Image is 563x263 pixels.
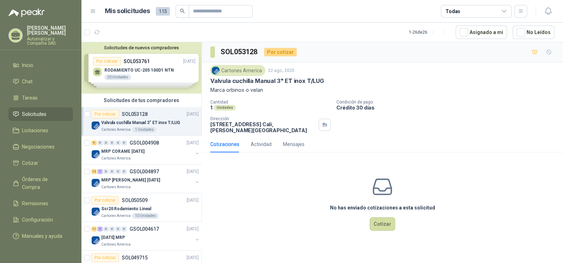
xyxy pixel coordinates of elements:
[91,139,200,161] a: 9 0 0 0 0 0 GSOL004908[DATE] Company LogoMRP CORAME [DATE]Cartones America
[370,217,395,231] button: Cotizar
[91,179,100,187] img: Company Logo
[513,26,555,39] button: No Leídos
[210,105,212,111] p: 1
[187,254,199,261] p: [DATE]
[122,112,148,117] p: SOL053128
[84,45,199,50] button: Solicitudes de nuevos compradores
[101,148,144,155] p: MRP CORAME [DATE]
[101,234,125,241] p: [DATE] MRP
[91,150,100,158] img: Company Logo
[283,140,305,148] div: Mensajes
[101,184,131,190] p: Cartones America
[22,232,62,240] span: Manuales y ayuda
[22,143,55,151] span: Negociaciones
[97,169,103,174] div: 7
[130,169,159,174] p: GSOL004897
[187,140,199,146] p: [DATE]
[8,156,73,170] a: Cotizar
[8,140,73,153] a: Negociaciones
[210,77,324,85] p: Valvula cuchilla Manual 3" ET inox T/LUG
[22,159,38,167] span: Cotizar
[101,206,151,212] p: Ssr20 Rodamiento Lineal
[91,121,100,130] img: Company Logo
[264,48,297,56] div: Por cotizar
[156,7,170,16] span: 115
[22,175,66,191] span: Órdenes de Compra
[91,226,97,231] div: 11
[109,169,115,174] div: 0
[91,140,97,145] div: 9
[101,127,131,133] p: Cartones America
[91,169,97,174] div: 12
[330,204,435,212] h3: No has enviado cotizaciones a esta solicitud
[8,75,73,88] a: Chat
[180,9,185,13] span: search
[409,27,450,38] div: 1 - 26 de 26
[122,255,148,260] p: SOL049715
[22,110,46,118] span: Solicitudes
[187,111,199,118] p: [DATE]
[109,140,115,145] div: 0
[101,119,180,126] p: Valvula cuchilla Manual 3" ET inox T/LUG
[132,213,159,219] div: 10 Unidades
[22,200,48,207] span: Remisiones
[115,169,121,174] div: 0
[101,213,131,219] p: Cartones America
[130,140,159,145] p: GSOL004908
[121,226,127,231] div: 0
[81,42,201,94] div: Solicitudes de nuevos compradoresPor cotizarSOL053761[DATE] RODAMIENTO UC-205 100D1 NTN20 Unidade...
[115,226,121,231] div: 0
[81,193,201,222] a: Por cotizarSOL050509[DATE] Company LogoSsr20 Rodamiento LinealCartones America10 Unidades
[22,94,38,102] span: Tareas
[8,58,73,72] a: Inicio
[27,37,73,45] p: Automatizar y Compañia SAS
[210,100,331,105] p: Cantidad
[91,110,119,118] div: Por cotizar
[221,46,258,57] h3: SOL053128
[122,198,148,203] p: SOL050509
[103,169,109,174] div: 0
[132,127,157,133] div: 1 Unidades
[27,26,73,35] p: [PERSON_NAME] [PERSON_NAME]
[336,100,560,105] p: Condición de pago
[214,105,236,111] div: Unidades
[103,226,109,231] div: 0
[336,105,560,111] p: Crédito 30 días
[8,107,73,121] a: Solicitudes
[8,197,73,210] a: Remisiones
[187,226,199,233] p: [DATE]
[210,116,316,121] p: Dirección
[187,197,199,204] p: [DATE]
[22,127,48,134] span: Licitaciones
[91,207,100,216] img: Company Logo
[105,6,150,16] h1: Mis solicitudes
[81,107,201,136] a: Por cotizarSOL053128[DATE] Company LogoValvula cuchilla Manual 3" ET inox T/LUGCartones America1 ...
[8,229,73,243] a: Manuales y ayuda
[22,78,33,85] span: Chat
[268,67,295,74] p: 22 ago, 2025
[210,140,239,148] div: Cotizaciones
[445,7,460,15] div: Todas
[130,226,159,231] p: GSOL004617
[8,124,73,137] a: Licitaciones
[91,236,100,245] img: Company Logo
[210,121,316,133] p: [STREET_ADDRESS] Cali , [PERSON_NAME][GEOGRAPHIC_DATA]
[91,253,119,262] div: Por cotizar
[121,169,127,174] div: 0
[187,168,199,175] p: [DATE]
[97,140,103,145] div: 0
[91,167,200,190] a: 12 7 0 0 0 0 GSOL004897[DATE] Company LogoMRP [PERSON_NAME] [DATE]Cartones America
[8,213,73,226] a: Configuración
[212,67,220,74] img: Company Logo
[109,226,115,231] div: 0
[81,94,201,107] div: Solicitudes de tus compradores
[101,242,131,247] p: Cartones America
[121,140,127,145] div: 0
[8,173,73,194] a: Órdenes de Compra
[97,226,103,231] div: 5
[22,61,33,69] span: Inicio
[22,216,53,224] span: Configuración
[251,140,272,148] div: Actividad
[91,196,119,205] div: Por cotizar
[456,26,507,39] button: Asignado a mi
